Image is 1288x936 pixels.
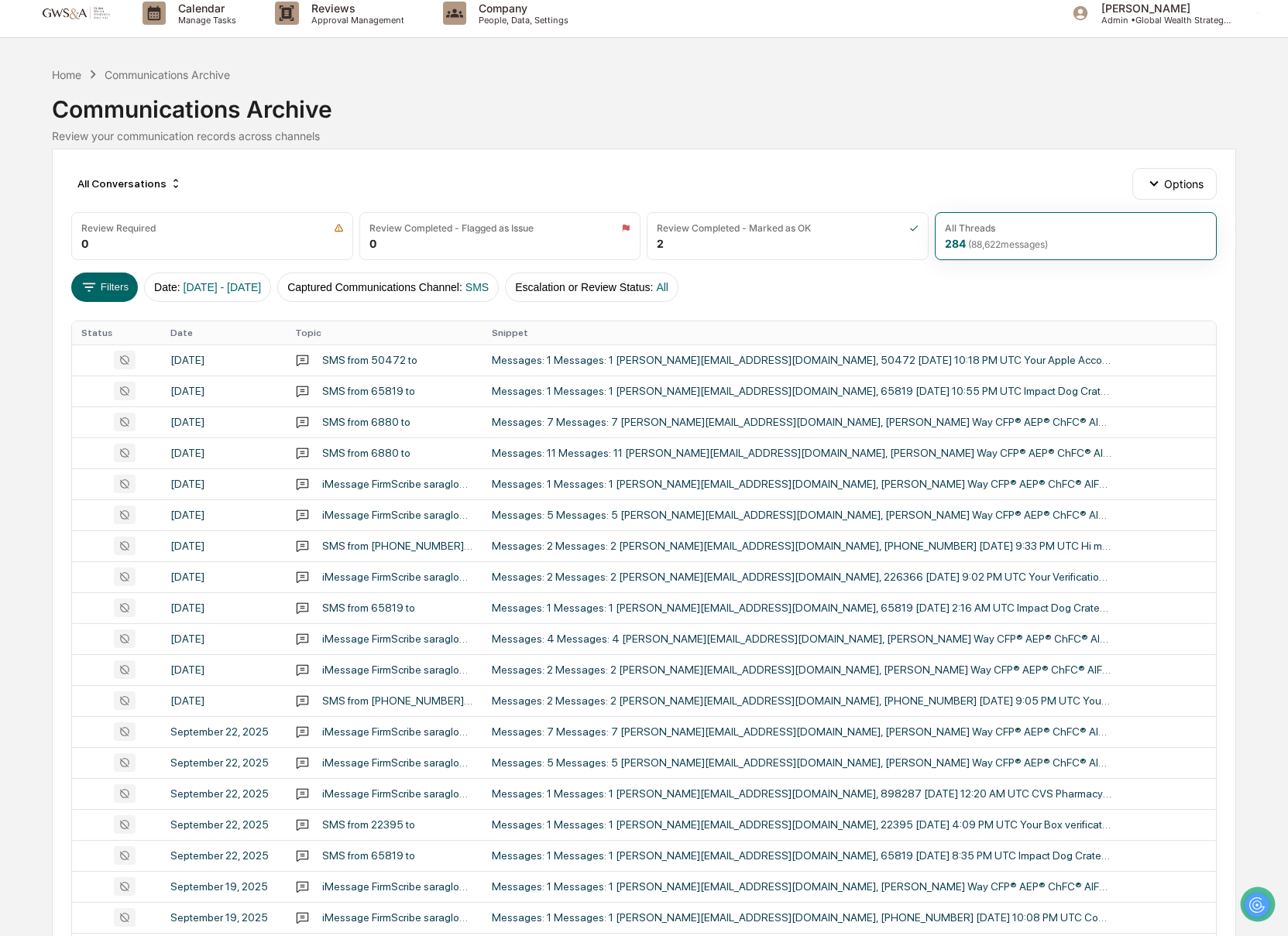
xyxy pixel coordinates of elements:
div: 0 [81,237,88,250]
div: 🗄️ [112,197,125,209]
th: Topic [286,321,483,345]
button: Filters [71,273,139,302]
div: SMS from 6880 to [322,416,410,428]
a: 🗄️Attestations [106,189,198,217]
div: Messages: 11 Messages: 11 [PERSON_NAME][EMAIL_ADDRESS][DOMAIN_NAME], [PERSON_NAME] Way CFP® AEP® ... [492,447,1111,459]
div: SMS from 65819 to [322,385,415,397]
div: 2 [657,237,664,250]
span: Pylon [154,262,187,274]
th: Snippet [483,321,1217,345]
div: SMS from 65819 to [322,602,415,614]
div: [DATE] [170,354,276,366]
div: September 22, 2025 [170,787,276,800]
div: All Threads [945,222,995,234]
div: Home [52,68,81,81]
div: iMessage FirmScribe saraglobalwealthstrategies.ios Conversation with [PERSON_NAME] CFP AEP ChFC A... [322,478,473,490]
p: Calendar [166,2,244,15]
div: iMessage FirmScribe saraglobalwealthstrategies.ios Conversation with [PERSON_NAME] CFP AEP ChFC A... [322,880,473,893]
span: Preclearance [31,195,100,211]
p: [PERSON_NAME] [1089,2,1233,15]
div: iMessage FirmScribe saraglobalwealthstrategies.ios Conversation with 898287 1 Message [322,787,473,800]
div: Messages: 1 Messages: 1 [PERSON_NAME][EMAIL_ADDRESS][DOMAIN_NAME], 65819 [DATE] 8:35 PM UTC Impac... [492,849,1111,862]
span: All [656,281,668,293]
a: Powered byPylon [109,262,187,274]
div: [DATE] [170,416,276,428]
div: We're available if you need us! [53,134,196,146]
th: Status [72,321,161,345]
div: [DATE] [170,447,276,459]
img: icon [909,223,919,233]
span: [DATE] - [DATE] [184,281,262,293]
div: Messages: 1 Messages: 1 [PERSON_NAME][EMAIL_ADDRESS][DOMAIN_NAME], 898287 [DATE] 12:20 AM UTC CVS... [492,787,1111,800]
div: [DATE] [170,509,276,521]
span: ( 88,622 messages) [968,238,1048,250]
div: Messages: 1 Messages: 1 [PERSON_NAME][EMAIL_ADDRESS][DOMAIN_NAME], 22395 [DATE] 4:09 PM UTC Your ... [492,818,1111,831]
img: 1746055101610-c473b297-6a78-478c-a979-82029cc54cd1 [15,118,43,146]
p: Manage Tasks [166,15,244,26]
div: Review your communication records across channels [52,129,1237,142]
button: Date:[DATE] - [DATE] [144,273,271,302]
p: Reviews [299,2,412,15]
div: Messages: 5 Messages: 5 [PERSON_NAME][EMAIL_ADDRESS][DOMAIN_NAME], [PERSON_NAME] Way CFP® AEP® Ch... [492,756,1111,769]
div: September 22, 2025 [170,818,276,831]
div: [DATE] [170,540,276,552]
div: Messages: 7 Messages: 7 [PERSON_NAME][EMAIL_ADDRESS][DOMAIN_NAME], [PERSON_NAME] Way CFP® AEP® Ch... [492,725,1111,738]
div: Messages: 2 Messages: 2 [PERSON_NAME][EMAIL_ADDRESS][DOMAIN_NAME], [PHONE_NUMBER] [DATE] 9:33 PM ... [492,540,1111,552]
div: [DATE] [170,385,276,397]
div: SMS from 22395 to [322,818,415,831]
div: iMessage FirmScribe saraglobalwealthstrategies.ios Conversation with [PERSON_NAME] CFP AEP ChFC A... [322,756,473,769]
div: iMessage FirmScribe saraglobalwealthstrategies.ios Conversation with 226366 2 Messages [322,571,473,583]
div: [DATE] [170,694,276,707]
p: Approval Management [299,15,412,26]
div: [DATE] [170,478,276,490]
div: Messages: 1 Messages: 1 [PERSON_NAME][EMAIL_ADDRESS][DOMAIN_NAME], 65819 [DATE] 10:55 PM UTC Impa... [492,385,1111,397]
div: 🔎 [15,226,28,238]
div: Messages: 4 Messages: 4 [PERSON_NAME][EMAIL_ADDRESS][DOMAIN_NAME], [PERSON_NAME] Way CFP® AEP® Ch... [492,633,1111,645]
button: Options [1132,168,1217,199]
div: Messages: 7 Messages: 7 [PERSON_NAME][EMAIL_ADDRESS][DOMAIN_NAME], [PERSON_NAME] Way CFP® AEP® Ch... [492,416,1111,428]
div: 0 [369,237,376,250]
div: Communications Archive [105,68,230,81]
a: 🔎Data Lookup [9,218,104,246]
p: How can we help? [15,33,282,57]
button: Captured Communications Channel:SMS [277,273,499,302]
button: Start new chat [263,123,282,142]
div: iMessage FirmScribe saraglobalwealthstrategies.ios Conversation with [PERSON_NAME] CFP AEP ChFC A... [322,509,473,521]
div: Messages: 2 Messages: 2 [PERSON_NAME][EMAIL_ADDRESS][DOMAIN_NAME], [PHONE_NUMBER] [DATE] 9:05 PM ... [492,694,1111,707]
div: SMS from 6880 to [322,447,410,459]
img: logo [37,5,112,20]
div: iMessage FirmScribe saraglobalwealthstrategies.ios Conversation with [PERSON_NAME] CFP AEP ChFC A... [322,663,473,676]
span: Attestations [128,195,192,211]
div: SMS from 50472 to [322,354,417,366]
div: [DATE] [170,571,276,583]
div: Messages: 1 Messages: 1 [PERSON_NAME][EMAIL_ADDRESS][DOMAIN_NAME], [PHONE_NUMBER] [DATE] 10:08 PM... [492,911,1111,924]
div: SMS from 65819 to [322,849,415,862]
span: SMS [465,281,489,293]
div: September 19, 2025 [170,911,276,924]
div: iMessage FirmScribe saraglobalwealthstrategies.ios Conversation with [PERSON_NAME] CFP AEP ChFC A... [322,725,473,738]
th: Date [161,321,286,345]
div: [DATE] [170,663,276,676]
div: September 22, 2025 [170,725,276,738]
a: 🖐️Preclearance [9,189,106,217]
div: Communications Archive [52,83,1237,123]
img: icon [621,223,630,233]
div: September 19, 2025 [170,880,276,893]
span: Data Lookup [31,225,98,240]
div: Messages: 1 Messages: 1 [PERSON_NAME][EMAIL_ADDRESS][DOMAIN_NAME], [PERSON_NAME] Way CFP® AEP® Ch... [492,880,1111,893]
div: Messages: 2 Messages: 2 [PERSON_NAME][EMAIL_ADDRESS][DOMAIN_NAME], 226366 [DATE] 9:02 PM UTC Your... [492,571,1111,583]
div: 🖐️ [15,197,28,209]
div: Review Completed - Flagged as Issue [369,222,534,234]
div: [DATE] [170,602,276,614]
div: 284 [945,237,1048,250]
iframe: Open customer support [1238,885,1280,927]
div: Messages: 1 Messages: 1 [PERSON_NAME][EMAIL_ADDRESS][DOMAIN_NAME], 65819 [DATE] 2:16 AM UTC Impac... [492,602,1111,614]
p: Admin • Global Wealth Strategies Associates [1089,15,1233,26]
div: [DATE] [170,633,276,645]
div: SMS from [PHONE_NUMBER] to [322,540,473,552]
div: Messages: 5 Messages: 5 [PERSON_NAME][EMAIL_ADDRESS][DOMAIN_NAME], [PERSON_NAME] Way CFP® AEP® Ch... [492,509,1111,521]
div: September 22, 2025 [170,849,276,862]
button: Escalation or Review Status:All [505,273,678,302]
